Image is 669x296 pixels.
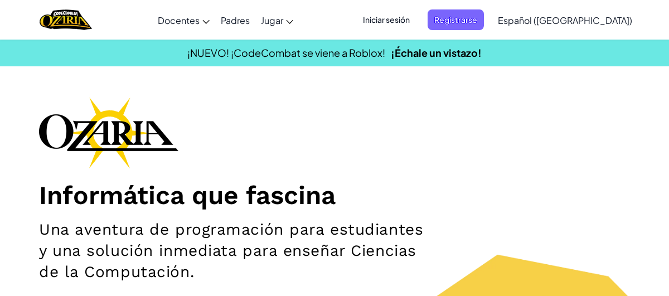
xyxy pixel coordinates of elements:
[158,14,200,26] span: Docentes
[187,46,385,59] span: ¡NUEVO! ¡CodeCombat se viene a Roblox!
[39,97,178,168] img: Ozaria branding logo
[255,5,299,35] a: Jugar
[498,14,632,26] span: Español ([GEOGRAPHIC_DATA])
[391,46,482,59] a: ¡Échale un vistazo!
[39,179,630,211] h1: Informática que fascina
[40,8,91,31] img: Home
[215,5,255,35] a: Padres
[428,9,484,30] button: Registrarse
[152,5,215,35] a: Docentes
[356,9,416,30] button: Iniciar sesión
[492,5,638,35] a: Español ([GEOGRAPHIC_DATA])
[40,8,91,31] a: Ozaria by CodeCombat logo
[261,14,283,26] span: Jugar
[39,219,435,283] h2: Una aventura de programación para estudiantes y una solución inmediata para enseñar Ciencias de l...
